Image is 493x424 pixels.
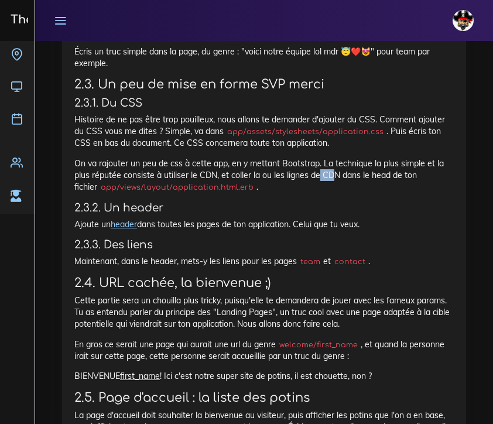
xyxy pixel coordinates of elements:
code: welcome/first_name [276,339,361,351]
p: On va rajouter un peu de css à cette app, en y mettant Bootstrap. La technique la plus simple et ... [74,158,454,193]
h4: 2.3.1. Du CSS [74,97,454,110]
p: Maintenant, dans le header, mets-y les liens pour les pages et . [74,255,454,267]
p: Écris un truc simple dans la page, du genre : "voici notre équipe lol mdr 😇❤️😻" pour team par exe... [74,46,454,70]
p: BIENVENUE ! Ici c'est notre super site de potins, il est chouette, non ? [74,370,454,382]
code: app/views/layout/application.html.erb [97,182,256,193]
h3: 2.5. Page d'accueil : la liste des potins [74,391,454,405]
u: first_name [120,371,160,381]
code: team [297,256,323,268]
p: En gros ce serait une page qui aurait une url du genre , et quand la personne irait sur cette pag... [74,338,454,363]
h3: 2.4. URL cachée, la bienvenue ;) [74,276,454,290]
h3: The Hacking Project [7,13,131,26]
p: Histoire de ne pas être trop pouilleux, nous allons te demander d'ajouter du CSS. Comment ajouter... [74,114,454,149]
code: app/assets/stylesheets/application.css [224,126,386,138]
p: Ajoute un dans toutes les pages de ton application. Celui que tu veux. [74,218,454,230]
a: avatar [447,4,482,37]
h4: 2.3.2. Un header [74,201,454,214]
code: contact [331,256,368,268]
h4: 2.3.3. Des liens [74,238,454,251]
p: Cette partie sera un chouilla plus tricky, puisqu'elle te demandera de jouer avec les fameux para... [74,295,454,330]
img: avatar [453,10,474,31]
a: header [111,219,137,230]
h3: 2.3. Un peu de mise en forme SVP merci [74,77,454,92]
